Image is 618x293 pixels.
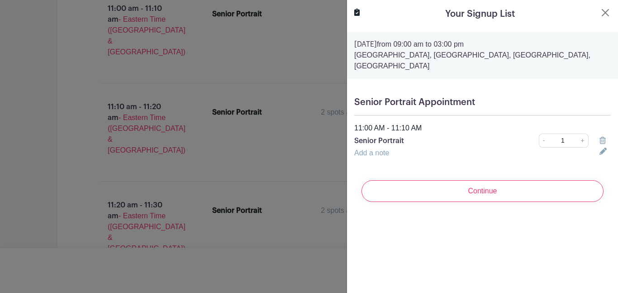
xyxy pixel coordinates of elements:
[354,97,611,108] h5: Senior Portrait Appointment
[539,134,549,148] a: -
[354,50,611,72] p: [GEOGRAPHIC_DATA], [GEOGRAPHIC_DATA], [GEOGRAPHIC_DATA], [GEOGRAPHIC_DATA]
[577,134,589,148] a: +
[354,41,377,48] strong: [DATE]
[600,7,611,18] button: Close
[354,135,499,146] p: Senior Portrait
[354,39,611,50] p: from 09:00 am to 03:00 pm
[445,7,515,21] h5: Your Signup List
[349,123,616,134] div: 11:00 AM - 11:10 AM
[361,180,604,202] input: Continue
[354,149,389,157] a: Add a note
